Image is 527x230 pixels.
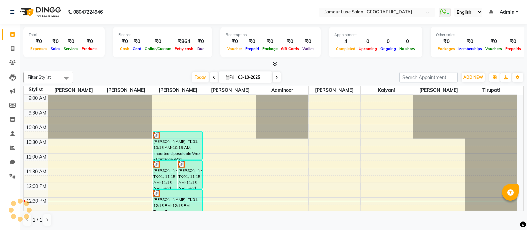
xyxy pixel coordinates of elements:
div: ₹0 [49,38,62,45]
div: 9:30 AM [27,109,48,117]
div: 10:30 AM [25,139,48,146]
span: Sales [49,46,62,51]
span: Kalyani [361,86,412,94]
span: Vouchers [484,46,504,51]
span: Voucher [226,46,244,51]
div: ₹0 [118,38,131,45]
span: 1 / 1 [33,217,42,224]
span: Gift Cards [279,46,301,51]
span: Products [80,46,99,51]
div: 12:00 PM [25,183,48,190]
span: Admin [500,9,514,16]
div: ₹0 [143,38,173,45]
span: Upcoming [357,46,379,51]
div: Stylist [24,86,48,93]
div: 11:00 AM [25,154,48,161]
span: Fri [224,75,236,80]
div: ₹0 [279,38,301,45]
div: ₹0 [484,38,504,45]
span: Expenses [29,46,49,51]
div: ₹0 [244,38,261,45]
span: Services [62,46,80,51]
span: Ongoing [379,46,398,51]
span: Filter Stylist [28,74,51,80]
span: Due [196,46,206,51]
div: Redemption [226,32,315,38]
div: [PERSON_NAME], TK01, 12:15 PM-12:15 PM, Threading - Eyebrow/Upper lip/Lower Lip/[GEOGRAPHIC_DATA]... [153,190,202,218]
div: Total [29,32,99,38]
div: ₹0 [29,38,49,45]
span: Package [261,46,279,51]
span: Today [192,72,209,82]
div: ₹0 [226,38,244,45]
div: 12:30 PM [25,198,48,205]
span: Petty cash [173,46,195,51]
span: No show [398,46,417,51]
span: Online/Custom [143,46,173,51]
span: Aaminoor [256,86,308,94]
button: ADD NEW [462,73,485,82]
div: ₹0 [504,38,523,45]
div: 0 [379,38,398,45]
input: Search Appointment [399,72,458,82]
span: [PERSON_NAME] [100,86,152,94]
div: ₹0 [436,38,457,45]
span: Completed [334,46,357,51]
div: 0 [357,38,379,45]
div: 9:00 AM [27,95,48,102]
div: ₹864 [173,38,195,45]
div: 11:30 AM [25,168,48,175]
input: 2025-10-03 [236,72,269,82]
img: logo [17,3,63,21]
span: [PERSON_NAME] [204,86,256,94]
span: Packages [436,46,457,51]
span: [PERSON_NAME] [309,86,360,94]
div: 0 [398,38,417,45]
span: [PERSON_NAME] [152,86,204,94]
div: ₹0 [80,38,99,45]
b: 08047224946 [73,3,103,21]
span: Memberships [457,46,484,51]
div: 10:00 AM [25,124,48,131]
div: [PERSON_NAME], TK01, 10:15 AM-10:15 AM, Imported Liposoluble Wax - Cartridge Wax [153,132,202,160]
div: [PERSON_NAME], TK01, 11:15 AM-11:15 AM, Bead Wax - Face [153,161,177,189]
div: 4 [334,38,357,45]
span: ADD NEW [463,75,483,80]
div: ₹0 [195,38,207,45]
span: Tirupati [465,86,517,94]
div: ₹0 [457,38,484,45]
div: ₹0 [261,38,279,45]
span: Prepaid [244,46,261,51]
div: [PERSON_NAME], TK01, 11:15 AM-11:15 AM, Bead Wax - Underarms [178,161,202,189]
span: Prepaids [504,46,523,51]
span: [PERSON_NAME] [48,86,100,94]
span: Cash [118,46,131,51]
span: [PERSON_NAME] [413,86,465,94]
div: ₹0 [131,38,143,45]
span: Card [131,46,143,51]
div: ₹0 [62,38,80,45]
span: Wallet [301,46,315,51]
div: Finance [118,32,207,38]
div: ₹0 [301,38,315,45]
div: Appointment [334,32,417,38]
